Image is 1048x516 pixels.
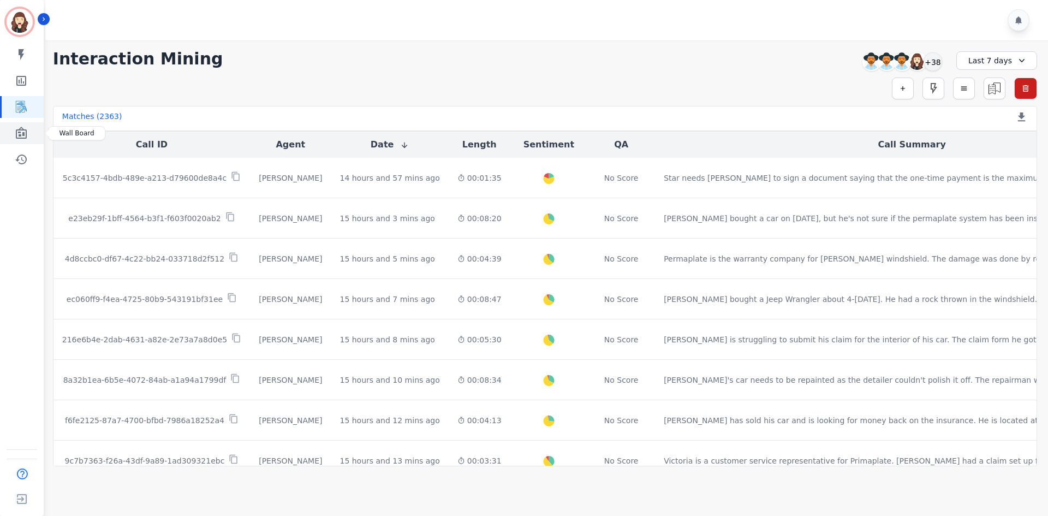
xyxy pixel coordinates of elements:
[62,111,122,126] div: Matches ( 2363 )
[457,375,502,385] div: 00:08:34
[604,213,639,224] div: No Score
[65,415,224,426] p: f6fe2125-87a7-4700-bfbd-7986a18252a4
[63,375,227,385] p: 8a32b1ea-6b5e-4072-84ab-a1a94a1799df
[68,213,221,224] p: e23eb29f-1bff-4564-b3f1-f603f0020ab2
[340,173,439,183] div: 14 hours and 57 mins ago
[276,138,305,151] button: Agent
[259,415,322,426] div: [PERSON_NAME]
[7,9,33,35] img: Bordered avatar
[340,455,439,466] div: 15 hours and 13 mins ago
[53,49,223,69] h1: Interaction Mining
[340,375,439,385] div: 15 hours and 10 mins ago
[371,138,409,151] button: Date
[614,138,628,151] button: QA
[457,294,502,305] div: 00:08:47
[65,253,224,264] p: 4d8ccbc0-df67-4c22-bb24-033718d2f512
[604,334,639,345] div: No Score
[62,334,227,345] p: 216e6b4e-2dab-4631-a82e-2e73a7a8d0e5
[259,213,322,224] div: [PERSON_NAME]
[457,334,502,345] div: 00:05:30
[259,334,322,345] div: [PERSON_NAME]
[457,253,502,264] div: 00:04:39
[956,51,1037,70] div: Last 7 days
[523,138,574,151] button: Sentiment
[604,455,639,466] div: No Score
[457,415,502,426] div: 00:04:13
[259,294,322,305] div: [PERSON_NAME]
[457,173,502,183] div: 00:01:35
[340,334,434,345] div: 15 hours and 8 mins ago
[604,375,639,385] div: No Score
[259,455,322,466] div: [PERSON_NAME]
[878,138,945,151] button: Call Summary
[65,455,225,466] p: 9c7b7363-f26a-43df-9a89-1ad309321ebc
[604,294,639,305] div: No Score
[259,375,322,385] div: [PERSON_NAME]
[67,294,223,305] p: ec060ff9-f4ea-4725-80b9-543191bf31ee
[457,213,502,224] div: 00:08:20
[340,415,439,426] div: 15 hours and 12 mins ago
[340,213,434,224] div: 15 hours and 3 mins ago
[457,455,502,466] div: 00:03:31
[924,52,942,71] div: +38
[259,253,322,264] div: [PERSON_NAME]
[462,138,497,151] button: Length
[136,138,168,151] button: Call ID
[664,294,1042,305] div: [PERSON_NAME] bought a Jeep Wrangler about 4-[DATE]. He had a rock thrown in the windshield ...
[63,173,227,183] p: 5c3c4157-4bdb-489e-a213-d79600de8a4c
[340,294,434,305] div: 15 hours and 7 mins ago
[340,253,434,264] div: 15 hours and 5 mins ago
[604,253,639,264] div: No Score
[259,173,322,183] div: [PERSON_NAME]
[604,415,639,426] div: No Score
[604,173,639,183] div: No Score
